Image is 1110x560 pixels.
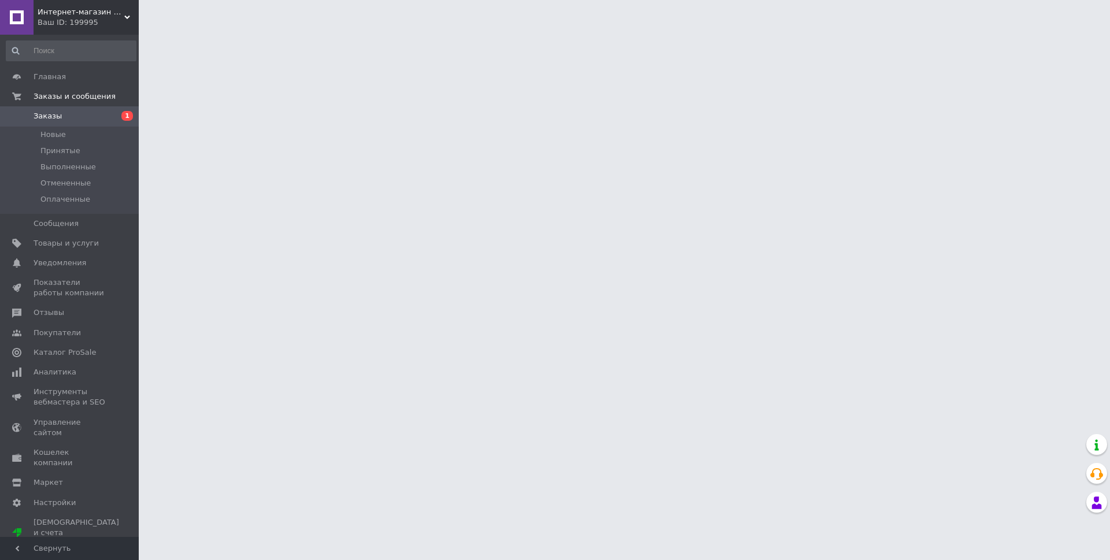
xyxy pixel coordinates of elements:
[34,328,81,338] span: Покупатели
[34,258,86,268] span: Уведомления
[38,7,124,17] span: Интернет-магазин производителя перфорированного крепежа и фурнитуры "UKRFIX"
[34,347,96,358] span: Каталог ProSale
[6,40,136,61] input: Поиск
[40,178,91,188] span: Отмененные
[34,367,76,377] span: Аналитика
[34,238,99,249] span: Товары и услуги
[34,111,62,121] span: Заказы
[34,72,66,82] span: Главная
[40,194,90,205] span: Оплаченные
[34,517,119,549] span: [DEMOGRAPHIC_DATA] и счета
[40,162,96,172] span: Выполненные
[34,417,107,438] span: Управление сайтом
[40,129,66,140] span: Новые
[34,277,107,298] span: Показатели работы компании
[40,146,80,156] span: Принятые
[38,17,139,28] div: Ваш ID: 199995
[34,91,116,102] span: Заказы и сообщения
[34,498,76,508] span: Настройки
[34,477,63,488] span: Маркет
[34,307,64,318] span: Отзывы
[34,447,107,468] span: Кошелек компании
[121,111,133,121] span: 1
[34,218,79,229] span: Сообщения
[34,387,107,407] span: Инструменты вебмастера и SEO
